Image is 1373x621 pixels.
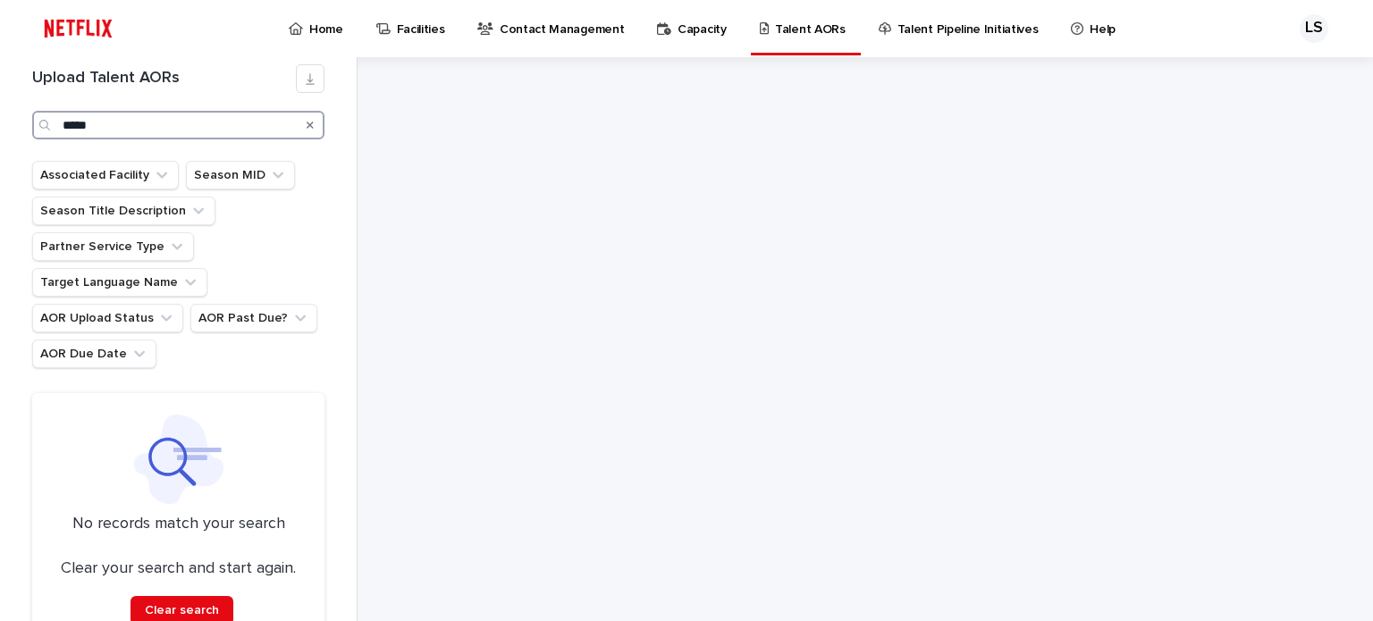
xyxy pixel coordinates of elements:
button: Partner Service Type [32,232,194,261]
span: Clear search [145,604,219,617]
button: AOR Past Due? [190,304,317,332]
div: LS [1300,14,1328,43]
input: Search [32,111,324,139]
p: Clear your search and start again. [61,559,296,579]
h1: Upload Talent AORs [32,69,296,88]
button: Associated Facility [32,161,179,189]
button: Season Title Description [32,197,215,225]
button: AOR Upload Status [32,304,183,332]
button: Target Language Name [32,268,207,297]
p: No records match your search [54,515,303,534]
button: Season MID [186,161,295,189]
button: AOR Due Date [32,340,156,368]
img: ifQbXi3ZQGMSEF7WDB7W [36,11,121,46]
